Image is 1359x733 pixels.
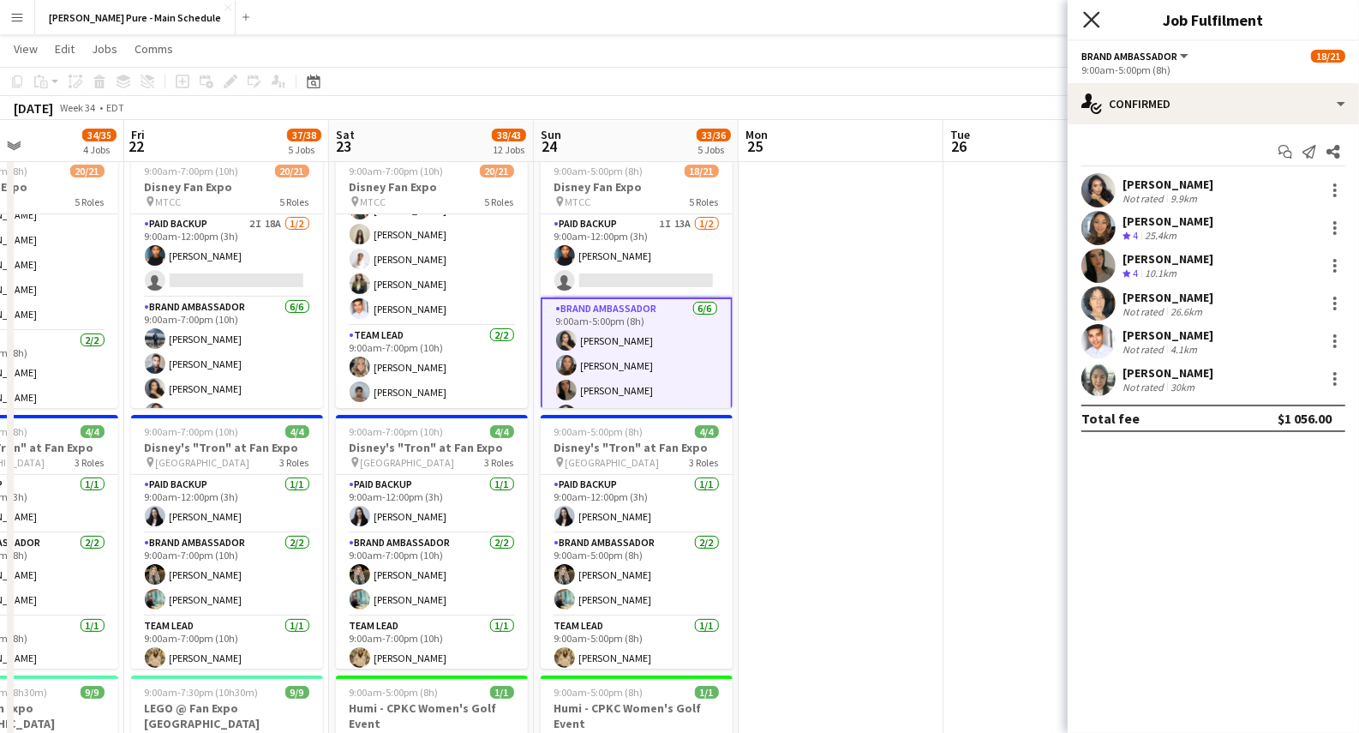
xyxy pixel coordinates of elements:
[493,143,525,156] div: 12 Jobs
[361,195,386,208] span: MTCC
[336,326,528,409] app-card-role: Team Lead2/29:00am-7:00pm (10h)[PERSON_NAME][PERSON_NAME]
[1123,305,1167,318] div: Not rated
[1068,83,1359,124] div: Confirmed
[541,475,733,533] app-card-role: Paid Backup1/19:00am-12:00pm (3h)[PERSON_NAME]
[541,297,733,484] app-card-role: Brand Ambassador6/69:00am-5:00pm (8h)[PERSON_NAME][PERSON_NAME][PERSON_NAME]
[1167,381,1198,394] div: 30km
[336,616,528,675] app-card-role: Team Lead1/19:00am-7:00pm (10h)[PERSON_NAME]
[336,533,528,616] app-card-role: Brand Ambassador2/29:00am-7:00pm (10h)[PERSON_NAME][PERSON_NAME]
[135,41,173,57] span: Comms
[541,440,733,455] h3: Disney's "Tron" at Fan Expo
[128,38,180,60] a: Comms
[541,616,733,675] app-card-role: Team Lead1/19:00am-5:00pm (8h)[PERSON_NAME]
[57,101,99,114] span: Week 34
[131,475,323,533] app-card-role: Paid Backup1/19:00am-12:00pm (3h)[PERSON_NAME]
[1123,290,1213,305] div: [PERSON_NAME]
[950,127,970,142] span: Tue
[685,165,719,177] span: 18/21
[1123,343,1167,356] div: Not rated
[554,425,644,438] span: 9:00am-5:00pm (8h)
[492,129,526,141] span: 38/43
[81,425,105,438] span: 4/4
[131,415,323,669] app-job-card: 9:00am-7:00pm (10h)4/4Disney's "Tron" at Fan Expo [GEOGRAPHIC_DATA]3 RolesPaid Backup1/19:00am-12...
[541,179,733,195] h3: Disney Fan Expo
[336,127,355,142] span: Sat
[541,127,561,142] span: Sun
[1167,343,1200,356] div: 4.1km
[287,129,321,141] span: 37/38
[1123,381,1167,394] div: Not rated
[14,99,53,117] div: [DATE]
[145,165,239,177] span: 9:00am-7:00pm (10h)
[85,38,124,60] a: Jobs
[83,143,116,156] div: 4 Jobs
[1123,327,1213,343] div: [PERSON_NAME]
[1123,365,1213,381] div: [PERSON_NAME]
[554,165,644,177] span: 9:00am-5:00pm (8h)
[336,440,528,455] h3: Disney's "Tron" at Fan Expo
[333,136,355,156] span: 23
[131,533,323,616] app-card-role: Brand Ambassador2/29:00am-7:00pm (10h)[PERSON_NAME][PERSON_NAME]
[131,700,323,731] h3: LEGO @ Fan Expo [GEOGRAPHIC_DATA]
[1123,213,1213,229] div: [PERSON_NAME]
[82,129,117,141] span: 34/35
[1068,9,1359,31] h3: Job Fulfilment
[697,143,730,156] div: 5 Jobs
[690,195,719,208] span: 5 Roles
[131,297,323,480] app-card-role: Brand Ambassador6/69:00am-7:00pm (10h)[PERSON_NAME][PERSON_NAME][PERSON_NAME][PERSON_NAME]
[288,143,320,156] div: 5 Jobs
[145,425,239,438] span: 9:00am-7:00pm (10h)
[1141,267,1180,281] div: 10.1km
[1311,50,1345,63] span: 18/21
[131,127,145,142] span: Fri
[336,415,528,669] app-job-card: 9:00am-7:00pm (10h)4/4Disney's "Tron" at Fan Expo [GEOGRAPHIC_DATA]3 RolesPaid Backup1/19:00am-12...
[541,154,733,408] app-job-card: 9:00am-5:00pm (8h)18/21Disney Fan Expo MTCC5 RolesPaid Backup1I13A1/29:00am-12:00pm (3h)[PERSON_N...
[1141,229,1180,243] div: 25.4km
[156,456,250,469] span: [GEOGRAPHIC_DATA]
[131,214,323,297] app-card-role: Paid Backup2I18A1/29:00am-12:00pm (3h)[PERSON_NAME]
[7,38,45,60] a: View
[538,136,561,156] span: 24
[1081,63,1345,76] div: 9:00am-5:00pm (8h)
[566,195,591,208] span: MTCC
[129,136,145,156] span: 22
[1167,192,1200,205] div: 9.9km
[1081,50,1177,63] span: Brand Ambassador
[695,425,719,438] span: 4/4
[145,686,259,699] span: 9:00am-7:30pm (10h30m)
[131,154,323,408] app-job-card: 9:00am-7:00pm (10h)20/21Disney Fan Expo MTCC5 RolesPaid Backup2I18A1/29:00am-12:00pm (3h)[PERSON_...
[541,415,733,669] div: 9:00am-5:00pm (8h)4/4Disney's "Tron" at Fan Expo [GEOGRAPHIC_DATA]3 RolesPaid Backup1/19:00am-12:...
[490,425,514,438] span: 4/4
[554,686,644,699] span: 9:00am-5:00pm (8h)
[1081,410,1140,427] div: Total fee
[48,38,81,60] a: Edit
[1123,192,1167,205] div: Not rated
[485,456,514,469] span: 3 Roles
[566,456,660,469] span: [GEOGRAPHIC_DATA]
[541,700,733,731] h3: Humi - CPKC Women's Golf Event
[690,456,719,469] span: 3 Roles
[14,41,38,57] span: View
[55,41,75,57] span: Edit
[1123,177,1213,192] div: [PERSON_NAME]
[75,195,105,208] span: 5 Roles
[1133,267,1138,279] span: 4
[336,475,528,533] app-card-role: Paid Backup1/19:00am-12:00pm (3h)[PERSON_NAME]
[361,456,455,469] span: [GEOGRAPHIC_DATA]
[70,165,105,177] span: 20/21
[336,154,528,408] div: 9:00am-7:00pm (10h)20/21Disney Fan Expo MTCC5 Roles[PERSON_NAME]Brand Ambassador5/59:00am-7:00pm ...
[131,440,323,455] h3: Disney's "Tron" at Fan Expo
[1167,305,1206,318] div: 26.6km
[106,101,124,114] div: EDT
[280,456,309,469] span: 3 Roles
[743,136,768,156] span: 25
[1123,251,1213,267] div: [PERSON_NAME]
[285,425,309,438] span: 4/4
[541,533,733,616] app-card-role: Brand Ambassador2/29:00am-5:00pm (8h)[PERSON_NAME][PERSON_NAME]
[285,686,309,699] span: 9/9
[1133,229,1138,242] span: 4
[336,700,528,731] h3: Humi - CPKC Women's Golf Event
